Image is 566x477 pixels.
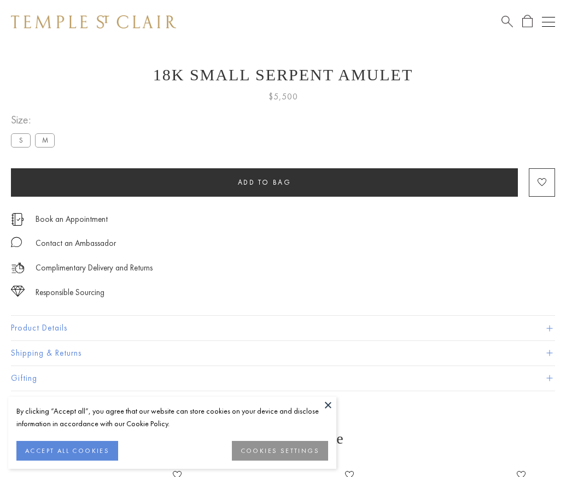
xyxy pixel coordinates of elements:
[36,261,153,275] p: Complimentary Delivery and Returns
[542,15,555,28] button: Open navigation
[269,90,298,104] span: $5,500
[36,237,116,250] div: Contact an Ambassador
[11,111,59,129] span: Size:
[11,237,22,248] img: MessageIcon-01_2.svg
[16,405,328,430] div: By clicking “Accept all”, you agree that our website can store cookies on your device and disclos...
[16,441,118,461] button: ACCEPT ALL COOKIES
[36,213,108,225] a: Book an Appointment
[11,133,31,147] label: S
[11,213,24,226] img: icon_appointment.svg
[11,366,555,391] button: Gifting
[11,66,555,84] h1: 18K Small Serpent Amulet
[11,341,555,366] button: Shipping & Returns
[501,15,513,28] a: Search
[35,133,55,147] label: M
[238,178,291,187] span: Add to bag
[11,15,176,28] img: Temple St. Clair
[11,261,25,275] img: icon_delivery.svg
[232,441,328,461] button: COOKIES SETTINGS
[522,15,533,28] a: Open Shopping Bag
[11,168,518,197] button: Add to bag
[11,316,555,340] button: Product Details
[36,286,104,299] div: Responsible Sourcing
[11,286,25,297] img: icon_sourcing.svg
